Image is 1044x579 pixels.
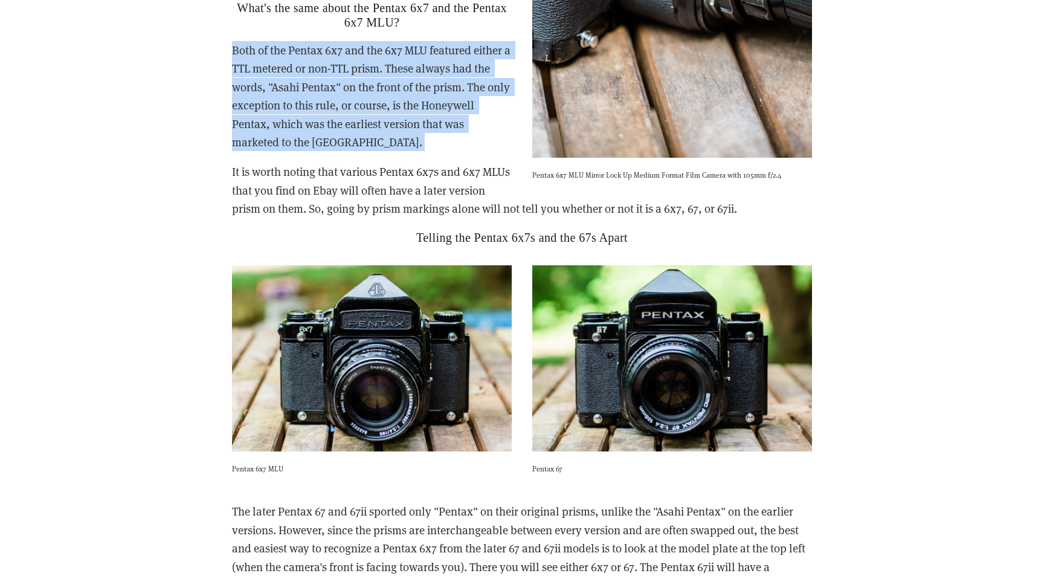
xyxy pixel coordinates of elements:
h2: What's the same about the Pentax 6x7 and the Pentax 6x7 MLU? [232,1,812,30]
img: Pentax 6x7 MLU [232,265,512,452]
h2: Telling the Pentax 6x7s and the 67s Apart [232,230,812,245]
p: It is worth noting that various Pentax 6x7s and 6x7 MLUs that you find on Ebay will often have a ... [232,163,812,218]
p: Pentax 6x7 MLU Mirror Lock Up Medium Format Film Camera with 105mm f/2.4 [532,169,812,181]
p: Pentax 67 [532,462,812,474]
p: Pentax 6x7 MLU [232,462,512,474]
img: Pentax 67 [532,265,812,452]
p: Both of the Pentax 6x7 and the 6x7 MLU featured either a TTL metered or non-TTL prism. These alwa... [232,41,812,151]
